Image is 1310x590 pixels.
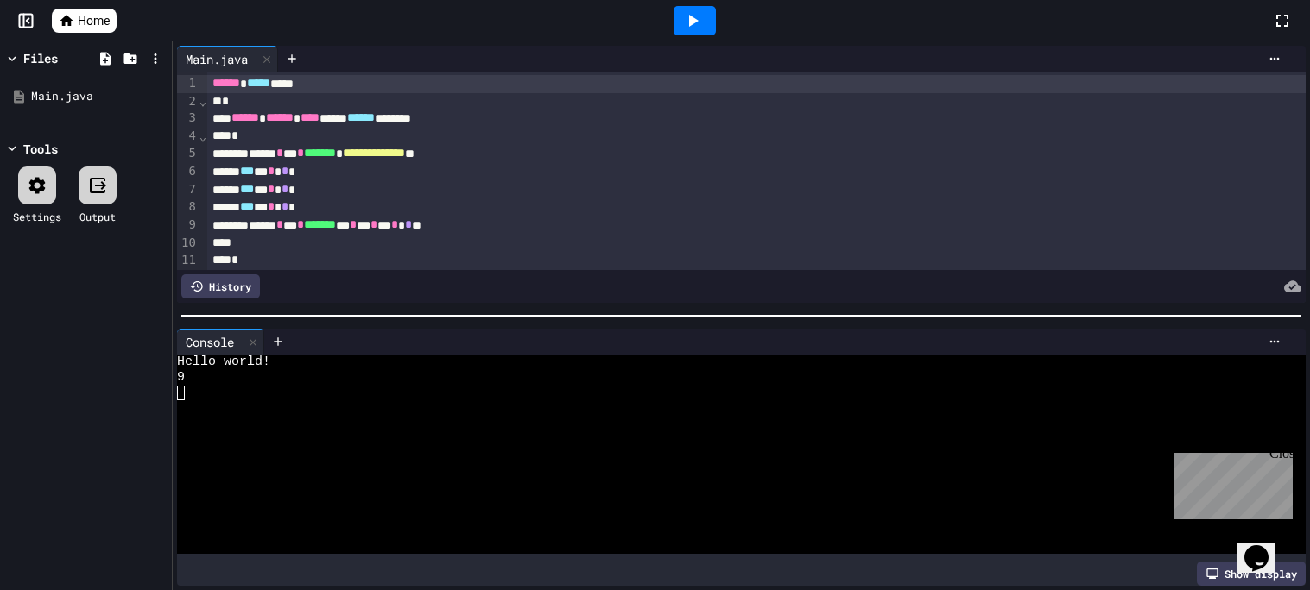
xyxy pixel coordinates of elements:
[177,110,199,128] div: 3
[177,50,256,68] div: Main.java
[13,209,61,224] div: Settings
[199,129,207,143] span: Fold line
[177,128,199,145] div: 4
[31,88,166,105] div: Main.java
[177,198,199,217] div: 8
[177,268,199,286] div: 12
[1167,446,1293,519] iframe: chat widget
[1237,521,1293,573] iframe: chat widget
[177,333,243,351] div: Console
[7,7,119,110] div: Chat with us now!Close
[177,355,270,370] span: Hello world!
[199,94,207,108] span: Fold line
[177,93,199,110] div: 2
[52,9,117,33] a: Home
[177,329,264,355] div: Console
[78,12,110,29] span: Home
[177,181,199,199] div: 7
[177,163,199,181] div: 6
[177,370,185,386] span: 9
[23,140,58,158] div: Tools
[177,46,278,72] div: Main.java
[177,235,199,252] div: 10
[1197,562,1306,586] div: Show display
[177,75,199,93] div: 1
[23,49,58,67] div: Files
[177,252,199,269] div: 11
[177,217,199,235] div: 9
[177,145,199,163] div: 5
[79,209,116,224] div: Output
[181,274,260,298] div: History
